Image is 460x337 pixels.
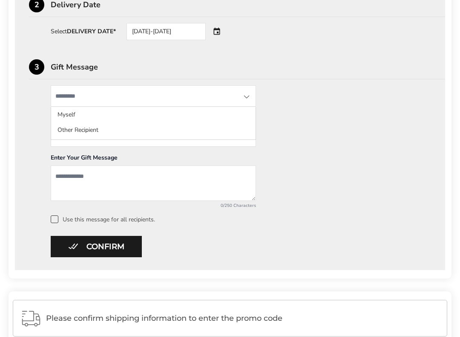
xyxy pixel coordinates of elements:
[51,154,256,166] div: Enter Your Gift Message
[29,59,44,75] div: 3
[51,1,445,9] div: Delivery Date
[67,27,116,35] strong: DELIVERY DATE*
[51,29,116,35] div: Select
[126,23,206,40] div: [DATE]-[DATE]
[51,236,142,257] button: Confirm button
[51,63,445,71] div: Gift Message
[51,107,256,122] li: Myself
[51,122,256,138] li: Other Recipient
[51,85,256,107] input: State
[51,215,431,223] label: Use this message for all recipients.
[51,203,256,209] div: 0/250 Characters
[51,166,256,201] textarea: Add a message
[46,314,440,322] span: Please confirm shipping information to enter the promo code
